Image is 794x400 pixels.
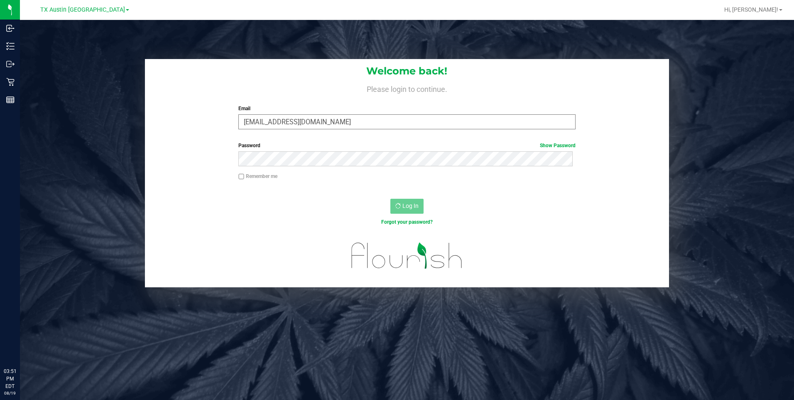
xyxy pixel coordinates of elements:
inline-svg: Reports [6,96,15,104]
span: Hi, [PERSON_NAME]! [724,6,778,13]
h4: Please login to continue. [145,83,669,93]
inline-svg: Outbound [6,60,15,68]
inline-svg: Inbound [6,24,15,32]
button: Log In [390,199,424,214]
span: Password [238,143,260,148]
img: flourish_logo.svg [341,235,473,277]
a: Show Password [540,143,576,148]
p: 08/19 [4,390,16,396]
input: Remember me [238,174,244,180]
label: Remember me [238,173,277,180]
label: Email [238,105,576,112]
span: TX Austin [GEOGRAPHIC_DATA] [40,6,125,13]
inline-svg: Inventory [6,42,15,50]
p: 03:51 PM EDT [4,368,16,390]
h1: Welcome back! [145,66,669,77]
inline-svg: Retail [6,78,15,86]
span: Log In [402,202,419,209]
a: Forgot your password? [381,219,433,225]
